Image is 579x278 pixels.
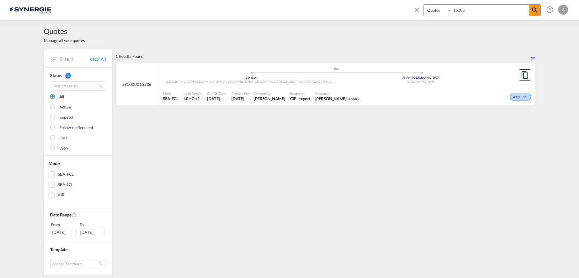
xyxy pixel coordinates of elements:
[346,97,359,101] span: Candock
[296,96,310,101] div: - export
[123,81,152,87] span: SYC000015206
[231,91,249,96] span: Created On
[315,96,359,101] span: JASMINE GOUDREAU Candock
[311,80,312,83] span: ,
[116,63,535,106] div: SYC000015206 assets/icons/custom/ship-fill.svgassets/icons/custom/roll-o-plane.svgOrigin CanadaDe...
[231,96,249,101] span: 2 Oct 2025
[50,81,106,91] input: Search status
[49,171,108,178] md-checkbox: SEA-FCL
[115,49,143,63] div: 1 Results Found
[558,5,568,15] div: A
[163,96,178,101] span: SEA-FCL
[59,125,93,131] div: Follow-up Required
[183,96,202,101] span: 40HC x 1
[166,80,312,83] span: [GEOGRAPHIC_DATA], [GEOGRAPHIC_DATA], [GEOGRAPHIC_DATA], [GEOGRAPHIC_DATA], [GEOGRAPHIC_DATA]
[50,228,76,237] div: [DATE]
[519,69,531,81] button: Copy Quote
[49,182,108,188] md-checkbox: SEA-LCL
[315,91,359,96] span: Customer
[530,49,535,63] div: Sort by: Created On
[333,67,340,70] md-icon: assets/icons/custom/ship-fill.svg
[521,71,529,79] md-icon: assets/icons/custom/copyQuote.svg
[50,72,106,79] div: Status 1
[50,221,77,228] div: From
[59,94,64,100] div: All
[58,182,73,188] div: SEA-LCL
[251,76,252,79] span: |
[254,91,285,96] span: Created By
[59,114,73,121] div: Expired
[50,73,62,78] span: Status
[183,91,202,96] span: Load Details
[90,56,106,62] a: Clear All
[163,91,178,96] span: Mode
[49,161,60,166] span: Mode
[44,26,85,36] span: Quotes
[44,38,85,43] span: Manage all your quotes
[207,96,226,101] span: 2 Oct 2025
[522,95,530,99] md-icon: icon-chevron-down
[510,94,531,100] div: Change Status Here
[407,80,435,83] span: [GEOGRAPHIC_DATA]
[78,228,104,237] div: [DATE]
[531,7,539,14] md-icon: icon-magnify
[9,3,51,17] img: 1f56c880d42311ef80fc7dca854c8e59.png
[290,96,310,101] div: CIF export
[312,80,340,83] span: [GEOGRAPHIC_DATA]
[50,221,106,237] span: From To [DATE][DATE]
[72,213,76,218] md-icon: Created On
[246,76,252,79] span: J1X
[413,4,423,19] span: icon-close
[452,5,529,16] input: Enter Quotation Number
[252,76,257,79] span: J1X
[402,76,440,79] span: ANPHI [GEOGRAPHIC_DATA]
[58,192,64,198] div: AIR
[50,247,67,252] span: Template
[50,212,72,217] span: Date Range
[290,91,310,96] span: Incoterms
[254,96,285,101] span: Daniel Dico
[207,91,226,96] span: Cut Off Date
[513,95,522,100] span: Active
[49,192,108,198] md-checkbox: AIR
[544,4,558,16] div: Help
[413,6,420,13] md-icon: icon-close
[79,221,106,228] div: To
[59,135,67,141] div: Lost
[59,145,68,151] div: Won
[544,4,555,15] span: Help
[529,5,540,16] span: icon-magnify
[411,76,412,79] span: |
[65,73,71,79] span: 1
[59,104,71,110] div: Active
[58,171,74,178] div: SEA-FCL
[59,56,90,63] span: Filters
[98,84,103,89] md-icon: icon-magnify
[290,96,296,101] div: CIF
